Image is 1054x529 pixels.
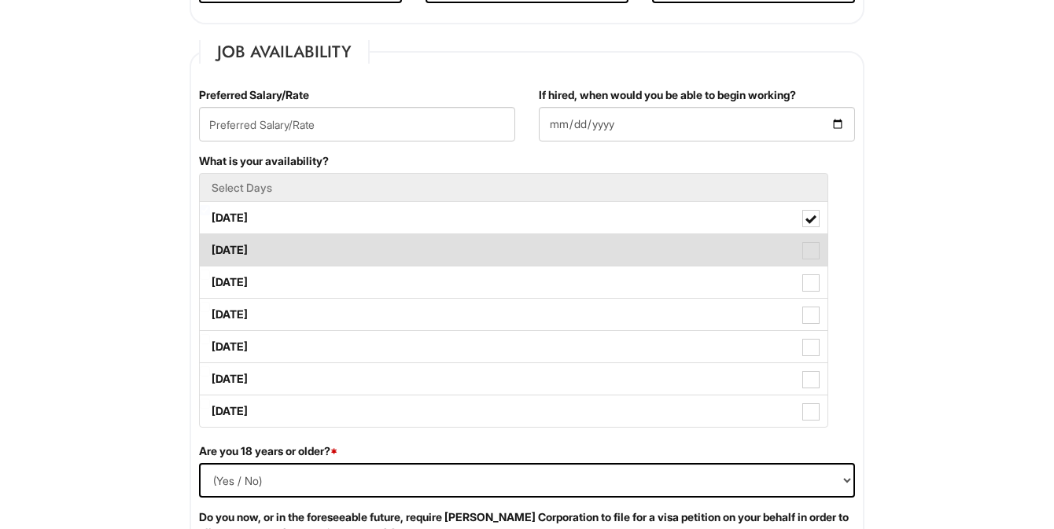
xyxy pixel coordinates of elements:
label: [DATE] [200,299,827,330]
input: Preferred Salary/Rate [199,107,515,141]
label: [DATE] [200,266,827,298]
h5: Select Days [212,182,816,193]
label: [DATE] [200,234,827,266]
legend: Job Availability [199,40,370,64]
label: Preferred Salary/Rate [199,87,309,103]
select: (Yes / No) [199,463,855,498]
label: [DATE] [200,202,827,233]
label: What is your availability? [199,153,329,169]
label: [DATE] [200,363,827,395]
label: If hired, when would you be able to begin working? [539,87,796,103]
label: [DATE] [200,331,827,362]
label: Are you 18 years or older? [199,443,337,459]
label: [DATE] [200,395,827,427]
